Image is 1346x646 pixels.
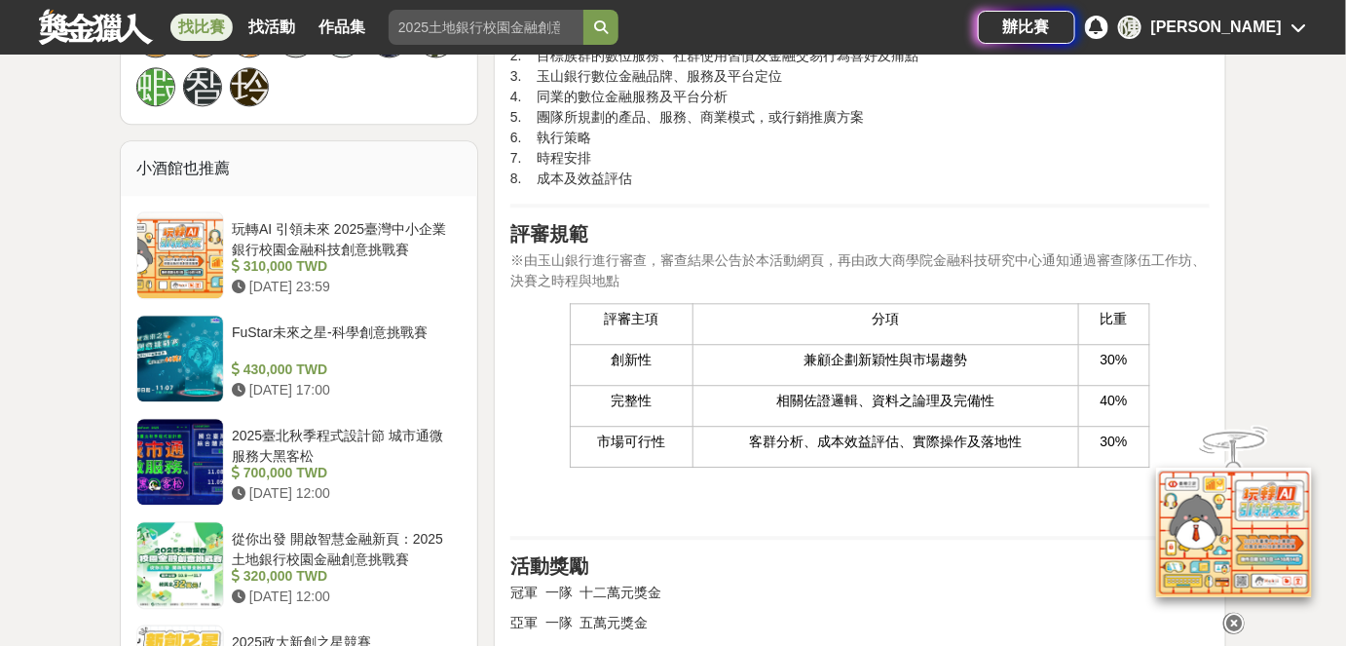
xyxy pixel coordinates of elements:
a: 從你出發 開啟智慧金融新頁：2025土地銀行校園金融創意挑戰賽 320,000 TWD [DATE] 12:00 [136,521,462,609]
img: d2146d9a-e6f6-4337-9592-8cefde37ba6b.png [1156,468,1312,597]
p: 創新性 [580,350,682,370]
a: 智 [183,67,222,106]
p: 兼顧企劃新穎性與市場趨勢 [703,350,1068,370]
div: 2025臺北秋季程式設計節 城市通微服務大黑客松 [232,426,454,463]
div: FuStar未來之星-科學創意挑戰賽 [232,323,454,360]
div: [DATE] 23:59 [232,277,454,297]
input: 2025土地銀行校園金融創意挑戰賽：從你出發 開啟智慧金融新頁 [389,10,583,45]
p: 提交一份最多十頁的A4完整企劃書（不含封面封底），內容包含： 1. 填寫團隊資料，包含隊名、團隊成員介紹及參賽動機 2. 目標族群的數位服務、社群使用習慣及金融交易行為喜好及痛點 3. 玉山銀行... [510,5,1210,189]
p: 40% [1089,391,1140,411]
strong: 評審規範 [510,223,588,245]
div: 700,000 TWD [232,463,454,483]
p: 冠軍 一隊 十二萬元獎金 [510,583,1210,603]
a: 作品集 [311,14,373,41]
a: 玩轉AI 引領未來 2025臺灣中小企業銀行校園金融科技創意挑戰賽 310,000 TWD [DATE] 23:59 [136,211,462,299]
p: 市場可行性 [580,432,682,452]
span: 評審主項 [604,311,658,326]
p: 30% [1089,432,1140,452]
div: 從你出發 開啟智慧金融新頁：2025土地銀行校園金融創意挑戰賽 [232,529,454,566]
a: 找活動 [241,14,303,41]
p: 客群分析、成本效益評估、實際操作及落地性 [703,432,1068,452]
span: ※由玉山銀行進行審查，審查結果公告於本活動網頁，再由政大商學院金融科技研究中心通知通過審查隊伍工作坊、決賽之時程與地點 [510,252,1206,288]
div: 320,000 TWD [232,566,454,587]
span: 分項 [872,311,899,326]
a: FuStar未來之星-科學創意挑戰賽 430,000 TWD [DATE] 17:00 [136,315,462,402]
a: 找比賽 [170,14,233,41]
p: 30% [1089,350,1140,370]
strong: 活動獎勵 [510,555,588,577]
div: [DATE] 12:00 [232,587,454,607]
div: [PERSON_NAME] [1151,16,1282,39]
div: 310,000 TWD [232,256,454,277]
a: 辦比賽 [978,11,1075,44]
a: 玲 [230,67,269,106]
span: 比重 [1101,311,1128,326]
p: 亞軍 一隊 五萬元獎金 [510,613,1210,633]
div: 430,000 TWD [232,360,454,380]
a: 2025臺北秋季程式設計節 城市通微服務大黑客松 700,000 TWD [DATE] 12:00 [136,418,462,506]
div: 玩轉AI 引領未來 2025臺灣中小企業銀行校園金融科技創意挑戰賽 [232,219,454,256]
a: 蝦 [136,67,175,106]
div: [DATE] 12:00 [232,483,454,504]
p: 相關佐證邏輯、資料之論理及完備性 [703,391,1068,411]
div: [DATE] 17:00 [232,380,454,400]
div: 陳 [1118,16,1141,39]
p: 完整性 [580,391,682,411]
div: 小酒館也推薦 [121,141,477,196]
